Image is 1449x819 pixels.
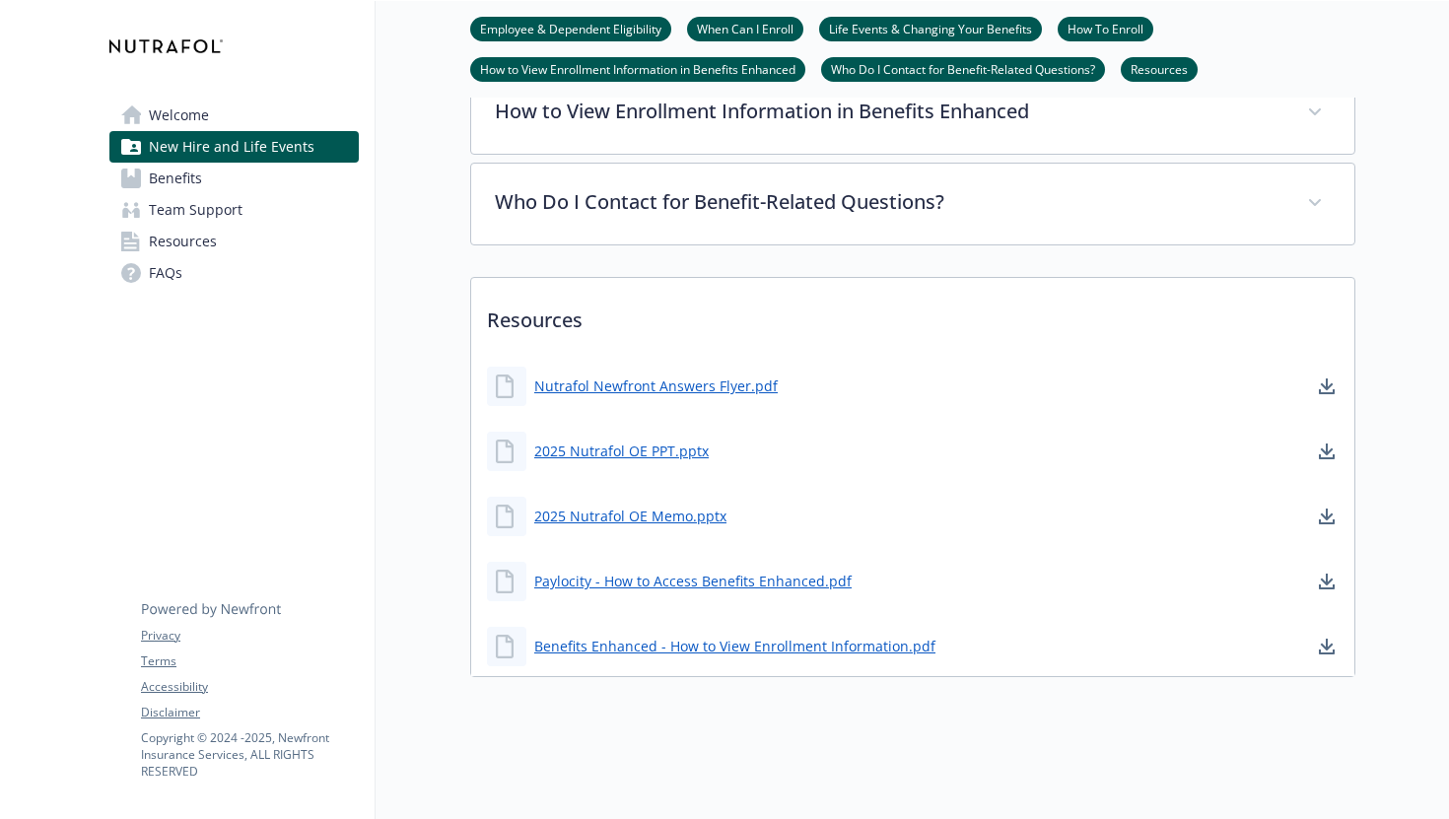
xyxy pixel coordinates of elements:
[471,278,1354,351] p: Resources
[141,627,358,645] a: Privacy
[141,704,358,721] a: Disclaimer
[109,257,359,289] a: FAQs
[149,194,242,226] span: Team Support
[471,164,1354,244] div: Who Do I Contact for Benefit-Related Questions?
[534,506,726,526] a: 2025 Nutrafol OE Memo.pptx
[141,678,358,696] a: Accessibility
[495,97,1283,126] p: How to View Enrollment Information in Benefits Enhanced
[821,59,1105,78] a: Who Do I Contact for Benefit-Related Questions?
[141,729,358,780] p: Copyright © 2024 - 2025 , Newfront Insurance Services, ALL RIGHTS RESERVED
[109,100,359,131] a: Welcome
[109,194,359,226] a: Team Support
[470,19,671,37] a: Employee & Dependent Eligibility
[149,100,209,131] span: Welcome
[534,441,709,461] a: 2025 Nutrafol OE PPT.pptx
[1315,375,1339,398] a: download document
[534,571,852,591] a: Paylocity - How to Access Benefits Enhanced.pdf
[109,226,359,257] a: Resources
[149,131,314,163] span: New Hire and Life Events
[1058,19,1153,37] a: How To Enroll
[149,163,202,194] span: Benefits
[1121,59,1198,78] a: Resources
[109,131,359,163] a: New Hire and Life Events
[1315,505,1339,528] a: download document
[1315,635,1339,658] a: download document
[687,19,803,37] a: When Can I Enroll
[1315,440,1339,463] a: download document
[470,59,805,78] a: How to View Enrollment Information in Benefits Enhanced
[819,19,1042,37] a: Life Events & Changing Your Benefits
[149,226,217,257] span: Resources
[471,73,1354,154] div: How to View Enrollment Information in Benefits Enhanced
[534,636,935,656] a: Benefits Enhanced - How to View Enrollment Information.pdf
[1315,570,1339,593] a: download document
[141,652,358,670] a: Terms
[149,257,182,289] span: FAQs
[495,187,1283,217] p: Who Do I Contact for Benefit-Related Questions?
[109,163,359,194] a: Benefits
[534,375,778,396] a: Nutrafol Newfront Answers Flyer.pdf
